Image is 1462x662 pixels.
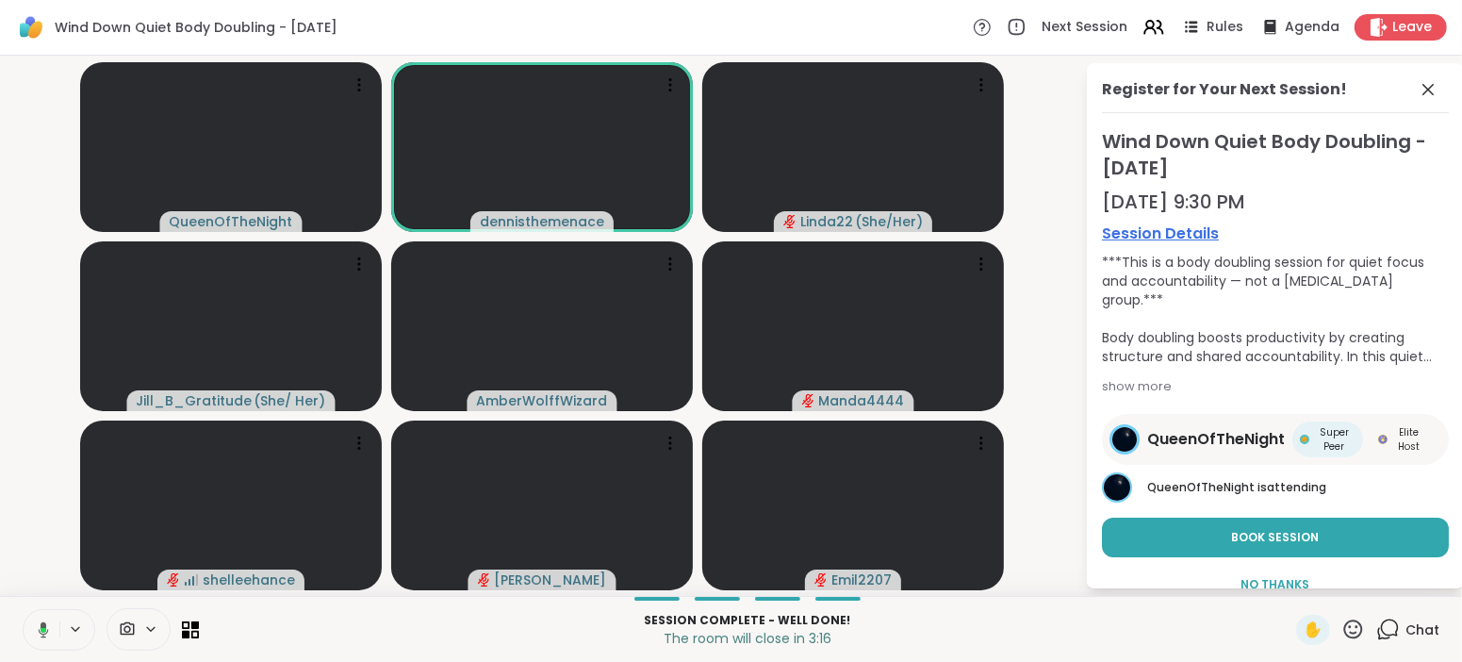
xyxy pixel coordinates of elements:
[1102,565,1449,604] button: No Thanks
[1378,435,1388,444] img: Elite Host
[210,612,1285,629] p: Session Complete - well done!
[1392,18,1432,37] span: Leave
[1104,474,1130,501] img: QueenOfTheNight
[1147,479,1449,496] p: is attending
[1300,435,1309,444] img: Super Peer
[1313,425,1355,454] span: Super Peer
[1102,223,1449,245] a: Session Details
[203,571,295,589] span: shelleehance
[55,18,337,37] span: Wind Down Quiet Body Doubling - [DATE]
[819,391,905,410] span: Manda4444
[1304,619,1322,641] span: ✋
[1112,427,1137,452] img: QueenOfTheNight
[477,391,608,410] span: AmberWolffWizard
[1207,18,1243,37] span: Rules
[800,212,853,231] span: Linda22
[1102,128,1449,181] span: Wind Down Quiet Body Doubling - [DATE]
[1102,189,1449,215] div: [DATE] 9:30 PM
[802,394,815,407] span: audio-muted
[1405,621,1439,639] span: Chat
[478,573,491,587] span: audio-muted
[1042,18,1127,37] span: Next Session
[137,391,253,410] span: Jill_B_Gratitude
[15,11,47,43] img: ShareWell Logomark
[255,391,326,410] span: ( She/ Her )
[1102,518,1449,557] button: Book Session
[480,212,604,231] span: dennisthemenace
[831,571,892,589] span: Emil2207
[167,573,180,587] span: audio-muted
[210,629,1285,648] p: The room will close in 3:16
[1147,428,1285,451] span: QueenOfTheNight
[1102,253,1449,366] div: ***This is a body doubling session for quiet focus and accountability — not a [MEDICAL_DATA] grou...
[1102,78,1347,101] div: Register for Your Next Session!
[783,215,797,228] span: audio-muted
[1102,414,1449,465] a: QueenOfTheNightQueenOfTheNightSuper PeerSuper PeerElite HostElite Host
[1285,18,1339,37] span: Agenda
[495,571,607,589] span: [PERSON_NAME]
[814,573,828,587] span: audio-muted
[170,212,293,231] span: QueenOfTheNight
[1102,377,1449,396] div: show more
[1391,425,1426,454] span: Elite Host
[1232,529,1320,546] span: Book Session
[855,212,923,231] span: ( She/Her )
[1147,479,1255,495] span: QueenOfTheNight
[1241,576,1310,593] span: No Thanks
